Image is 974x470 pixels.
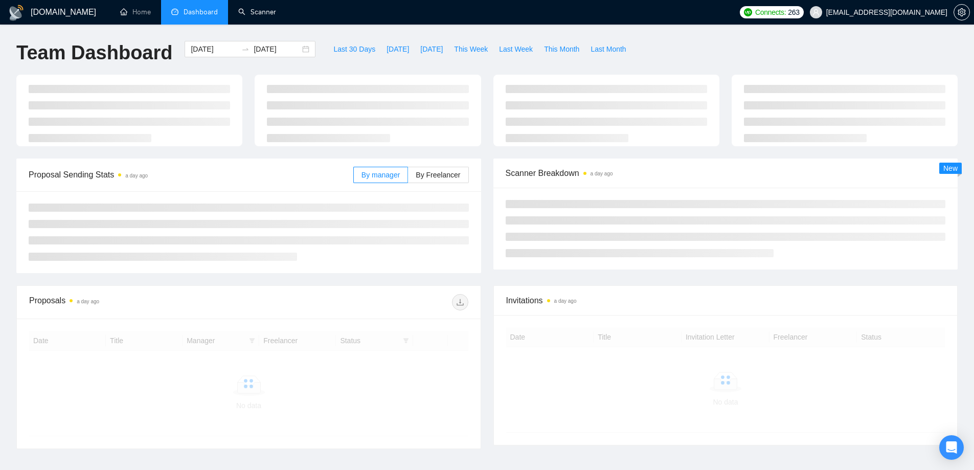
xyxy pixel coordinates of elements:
[420,43,443,55] span: [DATE]
[120,8,151,16] a: homeHome
[381,41,415,57] button: [DATE]
[591,171,613,176] time: a day ago
[29,294,248,310] div: Proposals
[493,41,538,57] button: Last Week
[506,294,945,307] span: Invitations
[788,7,799,18] span: 263
[328,41,381,57] button: Last 30 Days
[544,43,579,55] span: This Month
[171,8,178,15] span: dashboard
[591,43,626,55] span: Last Month
[454,43,488,55] span: This Week
[538,41,585,57] button: This Month
[499,43,533,55] span: Last Week
[8,5,25,21] img: logo
[254,43,300,55] input: End date
[755,7,786,18] span: Connects:
[954,4,970,20] button: setting
[812,9,820,16] span: user
[238,8,276,16] a: searchScanner
[241,45,250,53] span: to
[448,41,493,57] button: This Week
[16,41,172,65] h1: Team Dashboard
[744,8,752,16] img: upwork-logo.png
[184,8,218,16] span: Dashboard
[943,164,958,172] span: New
[77,299,99,304] time: a day ago
[954,8,970,16] a: setting
[361,171,400,179] span: By manager
[387,43,409,55] span: [DATE]
[415,41,448,57] button: [DATE]
[554,298,577,304] time: a day ago
[29,168,353,181] span: Proposal Sending Stats
[585,41,631,57] button: Last Month
[125,173,148,178] time: a day ago
[939,435,964,460] div: Open Intercom Messenger
[241,45,250,53] span: swap-right
[506,167,946,180] span: Scanner Breakdown
[191,43,237,55] input: Start date
[333,43,375,55] span: Last 30 Days
[416,171,460,179] span: By Freelancer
